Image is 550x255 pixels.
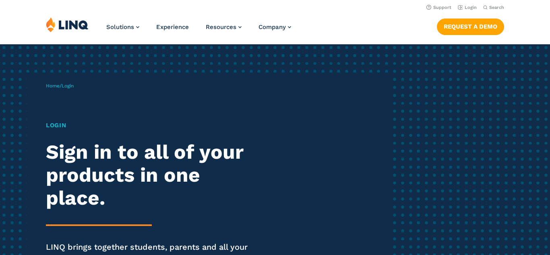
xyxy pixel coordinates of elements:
a: Resources [206,23,242,31]
a: Company [258,23,291,31]
a: Experience [156,23,189,31]
a: Support [426,5,451,10]
span: / [46,83,74,89]
h2: Sign in to all of your products in one place. [46,141,258,209]
nav: Button Navigation [437,17,504,35]
span: Resources [206,23,236,31]
h1: Login [46,121,258,130]
button: Open Search Bar [483,4,504,10]
a: Login [458,5,477,10]
a: Home [46,83,60,89]
span: Company [258,23,286,31]
nav: Primary Navigation [106,17,291,44]
span: Solutions [106,23,134,31]
a: Solutions [106,23,139,31]
a: Request a Demo [437,19,504,35]
span: Search [489,5,504,10]
img: LINQ | K‑12 Software [46,17,89,32]
span: Login [62,83,74,89]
